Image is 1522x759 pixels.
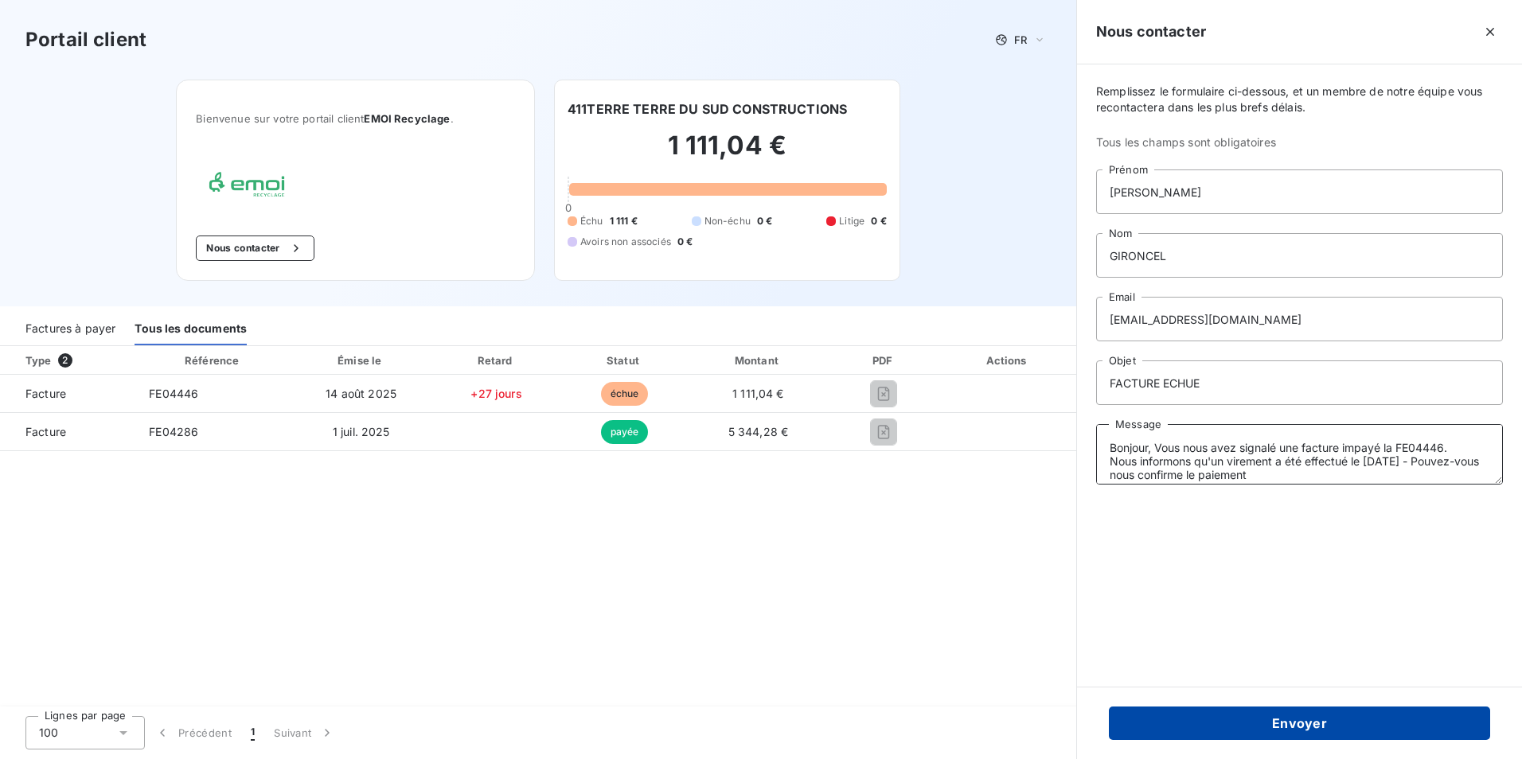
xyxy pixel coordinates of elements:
[39,725,58,741] span: 100
[1096,297,1503,341] input: placeholder
[1096,233,1503,278] input: placeholder
[135,312,247,345] div: Tous les documents
[326,387,396,400] span: 14 août 2025
[470,387,521,400] span: +27 jours
[364,112,450,125] span: EMOI Recyclage
[728,425,789,438] span: 5 344,28 €
[1096,360,1503,405] input: placeholder
[145,716,241,749] button: Précédent
[196,112,515,125] span: Bienvenue sur votre portail client .
[732,387,784,400] span: 1 111,04 €
[196,163,298,210] img: Company logo
[942,352,1073,368] div: Actions
[580,214,603,228] span: Échu
[58,353,72,368] span: 2
[435,352,558,368] div: Retard
[677,235,693,249] span: 0 €
[564,352,685,368] div: Statut
[149,387,198,400] span: FE04446
[149,425,198,438] span: FE04286
[241,716,264,749] button: 1
[704,214,751,228] span: Non-échu
[832,352,936,368] div: PDF
[871,214,886,228] span: 0 €
[264,716,345,749] button: Suivant
[1096,84,1503,115] span: Remplissez le formulaire ci-dessous, et un membre de notre équipe vous recontactera dans les plus...
[601,382,649,406] span: échue
[13,424,123,440] span: Facture
[839,214,864,228] span: Litige
[333,425,390,438] span: 1 juil. 2025
[568,99,847,119] h6: 411TERRE TERRE DU SUD CONSTRUCTIONS
[196,235,314,261] button: Nous contacter
[1096,424,1503,485] textarea: Bonjour, Vous nous avez signalé une facture impayé la FE04446. Nous informons qu'un virement a ét...
[1109,706,1490,740] button: Envoyer
[25,25,146,54] h3: Portail client
[1096,134,1503,150] span: Tous les champs sont obligatoires
[565,201,572,214] span: 0
[757,214,772,228] span: 0 €
[691,352,825,368] div: Montant
[185,354,239,367] div: Référence
[1096,21,1206,43] h5: Nous contacter
[251,725,255,741] span: 1
[13,386,123,402] span: Facture
[610,214,638,228] span: 1 111 €
[16,352,133,368] div: Type
[601,420,649,444] span: payée
[580,235,671,249] span: Avoirs non associés
[294,352,428,368] div: Émise le
[568,130,887,177] h2: 1 111,04 €
[1096,169,1503,214] input: placeholder
[1014,33,1027,46] span: FR
[25,312,115,345] div: Factures à payer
